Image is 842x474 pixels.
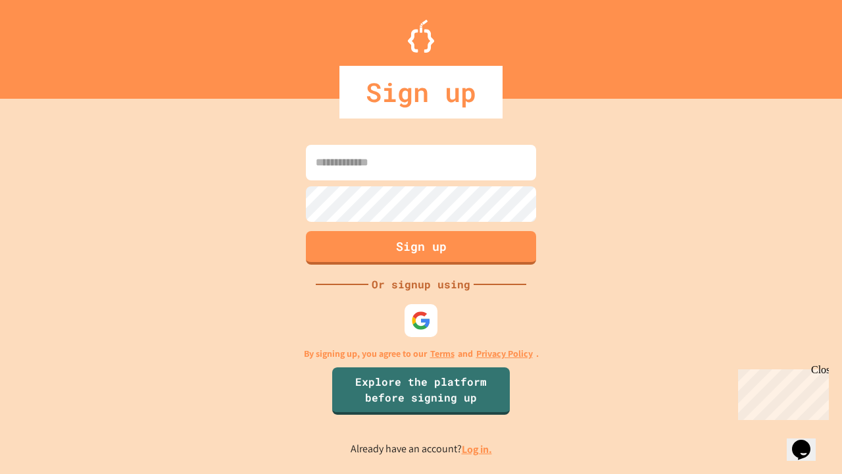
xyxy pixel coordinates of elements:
[304,347,539,361] p: By signing up, you agree to our and .
[408,20,434,53] img: Logo.svg
[351,441,492,458] p: Already have an account?
[368,276,474,292] div: Or signup using
[411,311,431,330] img: google-icon.svg
[5,5,91,84] div: Chat with us now!Close
[306,231,536,265] button: Sign up
[476,347,533,361] a: Privacy Policy
[430,347,455,361] a: Terms
[332,367,510,415] a: Explore the platform before signing up
[339,66,503,118] div: Sign up
[733,364,829,420] iframe: chat widget
[462,442,492,456] a: Log in.
[787,421,829,461] iframe: chat widget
